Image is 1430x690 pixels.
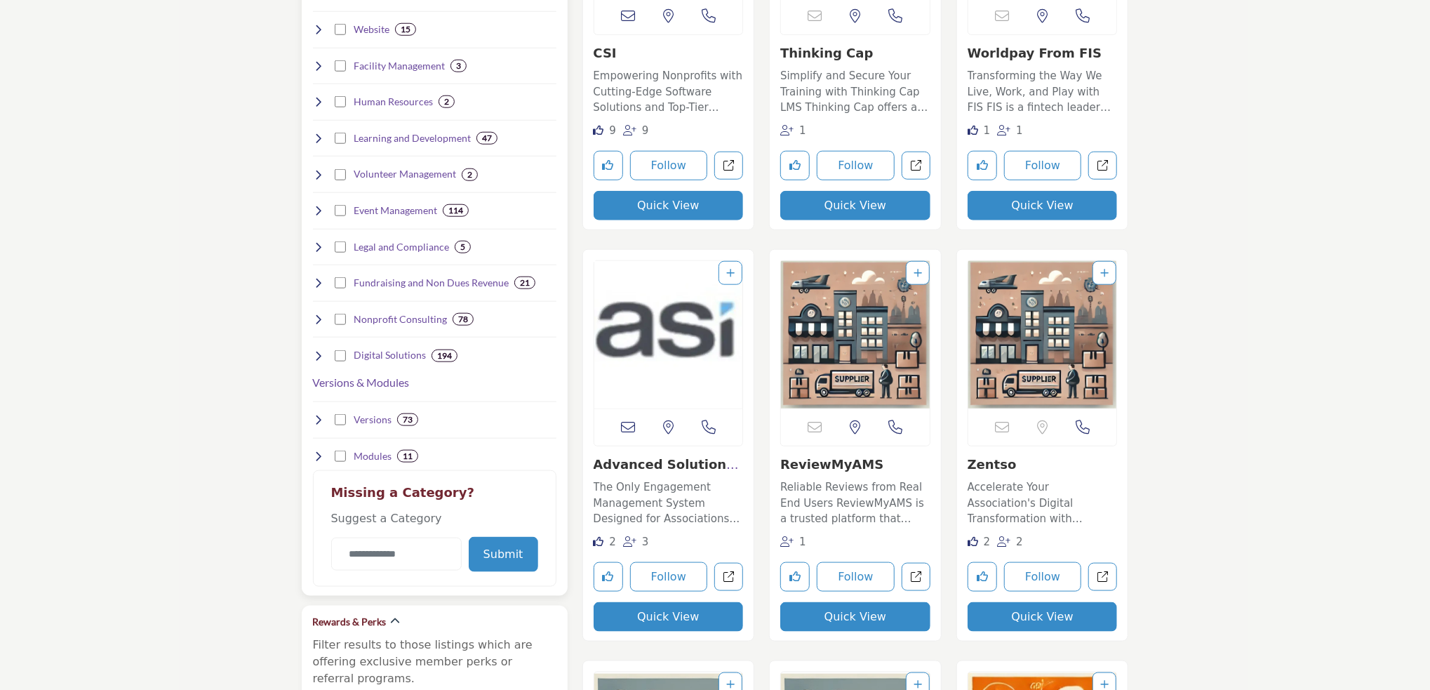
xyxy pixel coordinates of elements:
[403,451,413,461] b: 11
[594,125,604,135] i: Likes
[968,46,1102,60] a: Worldpay From FIS
[914,267,922,279] a: Add To List
[968,65,1118,116] a: Transforming the Way We Live, Work, and Play with FIS FIS is a fintech leader that drives innovat...
[462,168,478,181] div: 2 Results For Volunteer Management
[1016,536,1023,548] span: 2
[968,125,978,135] i: Like
[313,637,556,687] p: Filter results to those listings which are offering exclusive member perks or referral programs.
[968,476,1118,527] a: Accelerate Your Association's Digital Transformation with [PERSON_NAME] is a leading provider of ...
[642,536,649,548] span: 3
[780,123,806,139] div: Followers
[594,46,617,60] a: CSI
[1004,562,1082,592] button: Follow
[984,124,991,137] span: 1
[914,679,922,690] a: Add To List
[781,261,930,409] img: ReviewMyAMS
[780,46,930,61] h3: Thinking Cap
[780,534,806,550] div: Followers
[630,151,708,180] button: Follow
[335,414,346,425] input: Select Versions checkbox
[609,536,616,548] span: 2
[397,413,418,426] div: 73 Results For Versions
[594,536,604,547] i: Likes
[780,68,930,116] p: Simplify and Secure Your Training with Thinking Cap LMS Thinking Cap offers a robust Learning Man...
[331,512,442,525] span: Suggest a Category
[354,59,445,73] h4: Facility Management: Comprehensive services for facility maintenance, safety, and efficiency to c...
[331,538,462,571] input: Category Name
[432,350,457,362] div: 194 Results For Digital Solutions
[458,314,468,324] b: 78
[335,241,346,253] input: Select Legal and Compliance checkbox
[997,534,1023,550] div: Followers
[642,124,649,137] span: 9
[623,123,649,139] div: Followers
[335,24,346,35] input: Select Website checkbox
[335,451,346,462] input: Select Modules checkbox
[594,476,744,527] a: The Only Engagement Management System Designed for Associations Advanced Solutions International ...
[623,534,649,550] div: Followers
[714,152,743,180] a: Open csi in new tab
[354,413,392,427] h4: Versions: See which companies and products are compatible with the different versions of iMIS.
[335,169,346,180] input: Select Volunteer Management checkbox
[1016,124,1023,137] span: 1
[467,170,472,180] b: 2
[726,267,735,279] a: Add To List
[335,205,346,216] input: Select Event Management checkbox
[817,562,895,592] button: Follow
[397,450,418,463] div: 11 Results For Modules
[968,151,997,180] button: Like listing
[594,46,744,61] h3: CSI
[469,537,538,572] button: Submit
[335,96,346,107] input: Select Human Resources checkbox
[968,479,1118,527] p: Accelerate Your Association's Digital Transformation with [PERSON_NAME] is a leading provider of ...
[335,133,346,144] input: Select Learning and Development checkbox
[354,276,509,290] h4: Fundraising and Non Dues Revenue: Innovative solutions to enhance fundraising efforts, non-dues r...
[714,563,743,592] a: Open advanced-solutions-international in new tab
[594,261,743,409] img: Advanced Solutions International
[984,536,991,548] span: 2
[902,563,930,592] a: Open reviewmyams in new tab
[799,124,806,137] span: 1
[335,350,346,361] input: Select Digital Solutions checkbox
[780,457,883,472] a: ReviewMyAMS
[1100,267,1109,279] a: Add To List
[354,204,437,218] h4: Event Management: Expert providers dedicated to organizing, planning, and executing unforgettable...
[780,151,810,180] button: Like listing
[460,242,465,252] b: 5
[780,479,930,527] p: Reliable Reviews from Real End Users ReviewMyAMS is a trusted platform that provides reliable rev...
[780,562,810,592] button: Like listing
[780,46,873,60] a: Thinking Cap
[1100,679,1109,690] a: Add To List
[437,351,452,361] b: 194
[817,151,895,180] button: Follow
[335,314,346,325] input: Select Nonprofit Consulting checkbox
[456,61,461,71] b: 3
[331,485,538,510] h2: Missing a Category?
[594,151,623,180] button: Like listing
[403,415,413,425] b: 73
[450,60,467,72] div: 3 Results For Facility Management
[313,374,410,391] button: Versions & Modules
[455,241,471,253] div: 5 Results For Legal and Compliance
[780,602,930,632] button: Quick View
[594,191,744,220] button: Quick View
[476,132,497,145] div: 47 Results For Learning and Development
[335,277,346,288] input: Select Fundraising and Non Dues Revenue checkbox
[1088,563,1117,592] a: Open zentso in new tab
[354,312,447,326] h4: Nonprofit Consulting: Expert guidance in strategic planning, organizational development, and gove...
[609,124,616,137] span: 9
[1088,152,1117,180] a: Open worldpay-from-fis in new tab
[968,457,1017,472] a: Zentso
[799,536,806,548] span: 1
[313,615,387,629] h2: Rewards & Perks
[354,167,456,181] h4: Volunteer Management: Effective strategies and tools to recruit, retain, and recognize the invalu...
[968,536,978,547] i: Likes
[448,206,463,215] b: 114
[968,191,1118,220] button: Quick View
[968,261,1117,409] img: Zentso
[439,95,455,108] div: 2 Results For Human Resources
[630,562,708,592] button: Follow
[726,679,735,690] a: Add To List
[968,457,1118,472] h3: Zentso
[780,65,930,116] a: Simplify and Secure Your Training with Thinking Cap LMS Thinking Cap offers a robust Learning Man...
